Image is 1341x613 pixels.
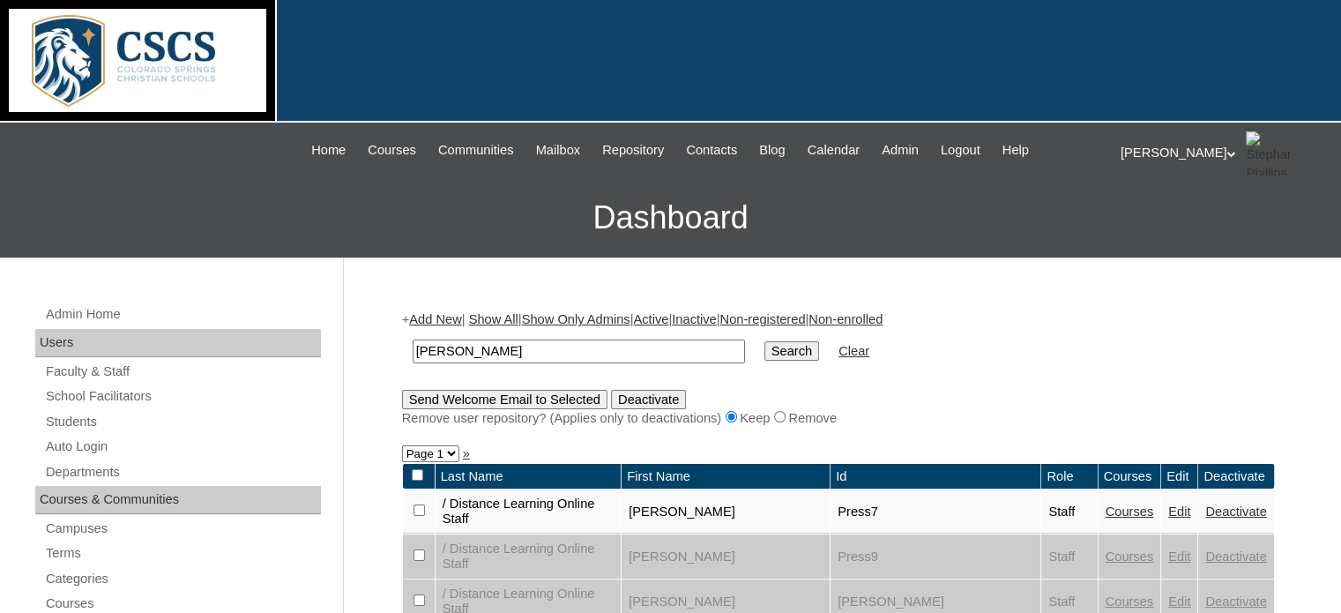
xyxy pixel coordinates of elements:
a: Help [994,140,1038,161]
a: Repository [593,140,673,161]
a: Show Only Admins [522,312,630,326]
td: / Distance Learning Online Staff [436,535,622,579]
a: Students [44,411,321,433]
a: Admin Home [44,303,321,325]
td: Staff [1041,490,1097,534]
input: Search [764,341,819,361]
span: Admin [882,140,919,161]
h3: Dashboard [9,178,1332,258]
span: Courses [368,140,416,161]
a: Categories [44,568,321,590]
a: School Facilitators [44,385,321,407]
td: Last Name [436,464,622,490]
input: Search [413,340,745,363]
a: Courses [359,140,425,161]
td: Role [1041,464,1097,490]
a: Non-enrolled [808,312,883,326]
a: Calendar [799,140,868,161]
td: Press7 [831,490,1040,534]
div: [PERSON_NAME] [1121,131,1323,176]
input: Send Welcome Email to Selected [402,390,607,409]
td: Edit [1161,464,1197,490]
td: Press9 [831,535,1040,579]
a: Add New [409,312,461,326]
span: Help [1002,140,1029,161]
span: Mailbox [536,140,581,161]
a: Non-registered [719,312,805,326]
a: Home [302,140,354,161]
a: Deactivate [1205,549,1266,564]
span: Communities [438,140,514,161]
td: First Name [622,464,830,490]
td: Id [831,464,1040,490]
img: logo-white.png [9,9,266,112]
a: Courses [1106,549,1154,564]
a: Deactivate [1205,594,1266,609]
div: Users [35,329,321,357]
span: Repository [602,140,664,161]
a: Admin [873,140,928,161]
a: Show All [469,312,518,326]
td: / Distance Learning Online Staff [436,490,622,534]
div: Remove user repository? (Applies only to deactivations) Keep Remove [402,409,1275,428]
span: Blog [759,140,785,161]
a: Campuses [44,518,321,540]
a: Communities [429,140,523,161]
a: Inactive [672,312,717,326]
a: Blog [750,140,793,161]
a: Edit [1168,549,1190,564]
a: Courses [1106,505,1154,519]
a: Deactivate [1205,505,1266,519]
a: Courses [1106,594,1154,609]
span: Contacts [686,140,737,161]
span: Calendar [808,140,860,161]
a: Auto Login [44,436,321,458]
a: Faculty & Staff [44,361,321,383]
td: Staff [1041,535,1097,579]
div: + | | | | | | [402,310,1275,427]
span: Logout [941,140,980,161]
span: Home [311,140,346,161]
a: Terms [44,542,321,564]
img: Stephanie Phillips [1246,131,1290,176]
a: Active [633,312,668,326]
a: Logout [932,140,989,161]
input: Deactivate [611,390,686,409]
td: Courses [1099,464,1161,490]
a: Departments [44,461,321,483]
a: Mailbox [527,140,590,161]
a: Edit [1168,594,1190,609]
a: » [463,446,470,460]
td: [PERSON_NAME] [622,490,830,534]
a: Clear [838,344,869,358]
td: Deactivate [1198,464,1273,490]
td: [PERSON_NAME] [622,535,830,579]
a: Contacts [677,140,746,161]
a: Edit [1168,505,1190,519]
div: Courses & Communities [35,486,321,514]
